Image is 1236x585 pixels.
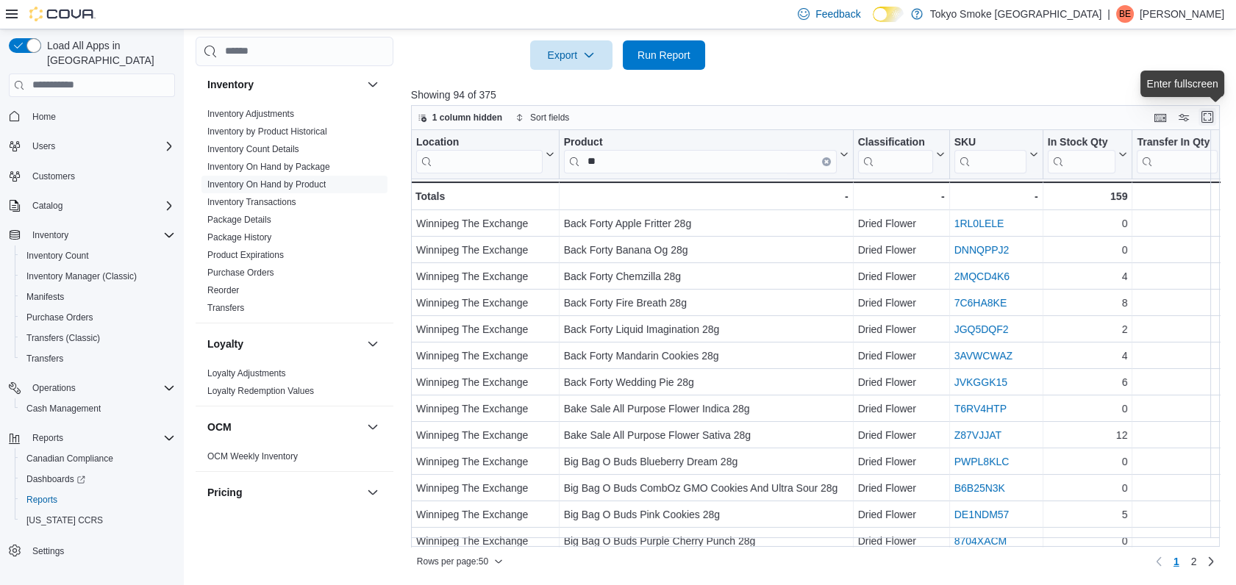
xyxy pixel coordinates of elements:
div: In Stock Qty [1048,135,1116,149]
div: 0 [1048,479,1128,497]
span: BE [1119,5,1131,23]
a: Page 2 of 2 [1185,550,1203,573]
span: Transfers (Classic) [26,332,100,344]
div: Dried Flower [857,506,944,523]
a: Reorder [207,285,239,295]
button: Settings [3,539,181,561]
a: Inventory Manager (Classic) [21,268,143,285]
div: 0 [1137,215,1229,232]
div: Product [563,135,836,149]
button: ProductClear input [563,135,848,173]
div: Dried Flower [857,215,944,232]
div: Bake Sale All Purpose Flower Sativa 28g [563,426,848,444]
button: Classification [857,135,944,173]
span: Loyalty Adjustments [207,367,286,379]
span: Inventory Count [26,250,89,262]
a: Manifests [21,288,70,306]
button: Users [3,136,181,157]
button: Inventory [207,77,361,92]
div: - [563,187,848,205]
div: Back Forty Mandarin Cookies 28g [563,347,848,365]
span: Sort fields [530,112,569,123]
a: 1RL0LELE [954,218,1004,229]
div: 0 [1048,453,1128,470]
button: SKU [954,135,1037,173]
div: Inventory [196,105,393,323]
div: Transfer In Qty [1137,135,1218,173]
div: Dried Flower [857,241,944,259]
div: Big Bag O Buds Blueberry Dream 28g [563,453,848,470]
a: Customers [26,168,81,185]
div: 0 [1137,268,1229,285]
div: 5 [1048,506,1128,523]
div: 0 [1137,479,1229,497]
div: Winnipeg The Exchange [416,347,554,365]
div: Product [563,135,836,173]
span: Manifests [21,288,175,306]
span: Reports [21,491,175,509]
div: Back Forty Wedding Pie 28g [563,373,848,391]
button: Keyboard shortcuts [1151,109,1169,126]
a: Purchase Orders [207,268,274,278]
div: 0 [1048,215,1128,232]
a: Inventory by Product Historical [207,126,327,137]
button: Export [530,40,612,70]
span: Transfers (Classic) [21,329,175,347]
span: Purchase Orders [21,309,175,326]
p: Tokyo Smoke [GEOGRAPHIC_DATA] [930,5,1102,23]
span: Product Expirations [207,249,284,261]
div: Dried Flower [857,400,944,417]
button: Sort fields [510,109,575,126]
span: Reports [26,494,57,506]
div: 4 [1048,268,1128,285]
a: 2MQCD4K6 [954,270,1009,282]
p: Showing 94 of 375 [411,87,1229,102]
button: Operations [3,378,181,398]
span: Inventory On Hand by Package [207,161,330,173]
button: Run Report [623,40,705,70]
span: Transfers [21,350,175,367]
div: 12 [1048,426,1128,444]
span: Inventory [26,226,175,244]
div: Winnipeg The Exchange [416,373,554,391]
a: Product Expirations [207,250,284,260]
a: Home [26,108,62,126]
a: T6RV4HTP [954,403,1006,414]
span: Dashboards [26,473,85,485]
div: Bake Sale All Purpose Flower Indica 28g [563,400,848,417]
div: Location [416,135,543,149]
button: In Stock Qty [1048,135,1128,173]
span: 2 [1191,554,1197,569]
input: Dark Mode [873,7,904,22]
div: SKU [954,135,1026,149]
a: 7C6HA8KE [954,297,1007,309]
div: Dried Flower [857,373,944,391]
span: Inventory Adjustments [207,108,294,120]
div: Winnipeg The Exchange [416,294,554,312]
div: Back Forty Liquid Imagination 28g [563,320,848,338]
div: 0 [1137,453,1229,470]
div: Dried Flower [857,453,944,470]
nav: Pagination for preceding grid [1150,550,1221,573]
a: Z87VJJAT [954,429,1001,441]
a: Package Details [207,215,271,225]
button: Cash Management [15,398,181,419]
a: DNNQPPJ2 [954,244,1009,256]
span: Catalog [26,197,175,215]
p: [PERSON_NAME] [1140,5,1224,23]
a: DE1NDM57 [954,509,1009,520]
button: [US_STATE] CCRS [15,510,181,531]
div: Dried Flower [857,532,944,550]
a: Transfers (Classic) [21,329,106,347]
span: Operations [26,379,175,397]
div: 0 [1137,426,1229,444]
button: Loyalty [364,335,382,353]
div: Winnipeg The Exchange [416,426,554,444]
a: B6B25N3K [954,482,1004,494]
a: Inventory Count [21,247,95,265]
span: Inventory by Product Historical [207,126,327,137]
button: Transfers (Classic) [15,328,181,348]
span: Dashboards [21,470,175,488]
button: Operations [26,379,82,397]
div: OCM [196,448,393,471]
